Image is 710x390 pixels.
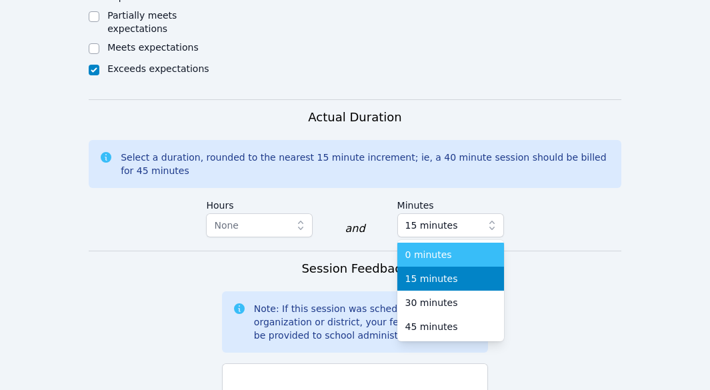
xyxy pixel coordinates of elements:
[107,10,177,34] label: Partially meets expectations
[206,213,313,237] button: None
[107,42,199,53] label: Meets expectations
[397,213,504,237] button: 15 minutes
[405,248,452,261] span: 0 minutes
[214,220,239,231] span: None
[107,63,209,74] label: Exceeds expectations
[405,272,458,285] span: 15 minutes
[345,221,365,237] div: and
[405,217,458,233] span: 15 minutes
[405,296,458,309] span: 30 minutes
[308,108,401,127] h3: Actual Duration
[206,193,313,213] label: Hours
[121,151,611,177] div: Select a duration, rounded to the nearest 15 minute increment; ie, a 40 minute session should be ...
[301,259,408,278] h3: Session Feedback
[405,320,458,333] span: 45 minutes
[397,240,504,341] ul: 15 minutes
[397,193,504,213] label: Minutes
[254,302,477,342] div: Note: If this session was scheduled through an organization or district, your feedback may be be ...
